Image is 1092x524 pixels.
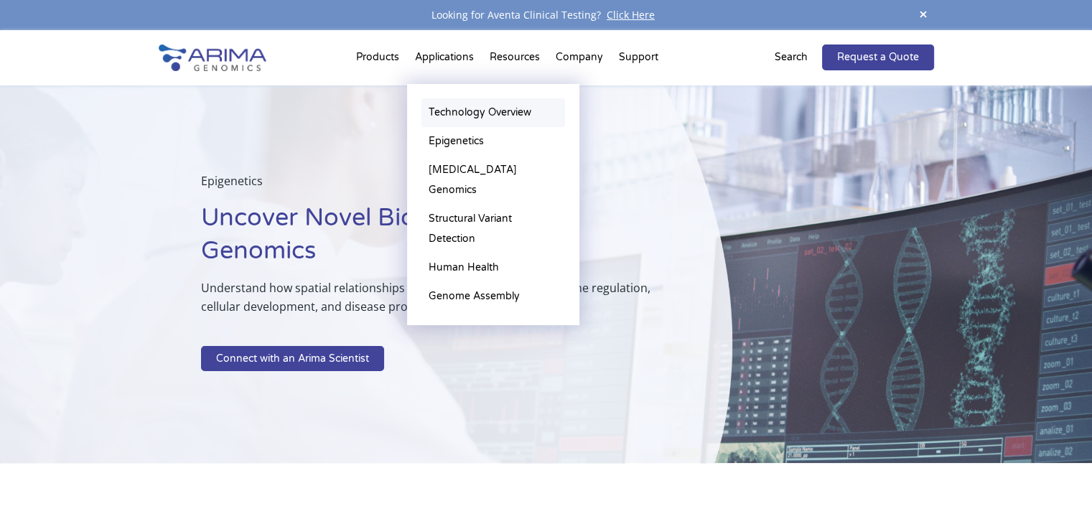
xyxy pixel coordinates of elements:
p: Understand how spatial relationships in genome structure impact gene regulation, cellular develop... [201,279,661,327]
a: Technology Overview [421,98,565,127]
div: Looking for Aventa Clinical Testing? [159,6,934,24]
a: Genome Assembly [421,282,565,311]
a: Click Here [601,8,661,22]
img: Arima-Genomics-logo [159,45,266,71]
a: [MEDICAL_DATA] Genomics [421,156,565,205]
a: Human Health [421,253,565,282]
p: Epigenetics [201,172,661,202]
a: Structural Variant Detection [421,205,565,253]
p: Search [775,48,808,67]
a: Request a Quote [822,45,934,70]
a: Epigenetics [421,127,565,156]
a: Connect with an Arima Scientist [201,346,384,372]
h1: Uncover Novel Biology with 3D Genomics [201,202,661,279]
